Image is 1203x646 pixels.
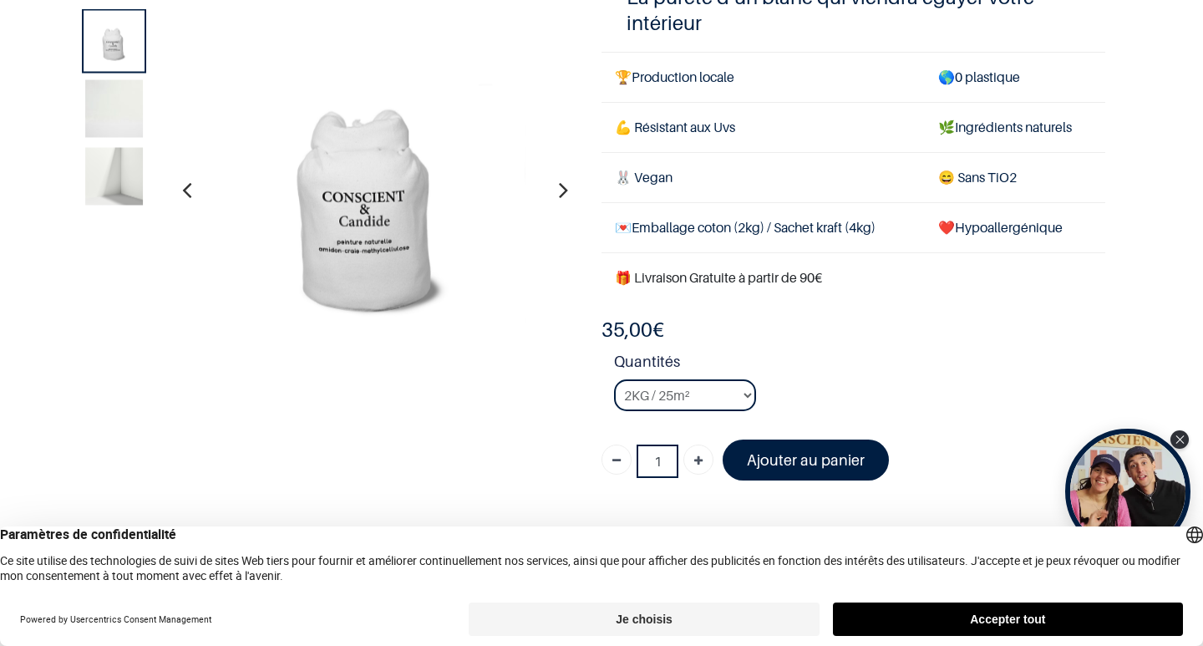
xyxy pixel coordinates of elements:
[723,440,889,481] a: Ajouter au panier
[85,13,143,70] img: Product image
[938,119,955,135] span: 🌿
[1065,429,1190,554] div: Open Tolstoy widget
[615,169,673,186] span: 🐰 Vegan
[615,219,632,236] span: 💌
[925,52,1105,102] td: 0 plastique
[747,451,865,469] font: Ajouter au panier
[1065,429,1190,554] div: Tolstoy bubble widget
[601,445,632,475] a: Supprimer
[601,318,664,342] b: €
[601,318,652,342] span: 35,00
[1170,430,1189,449] div: Close Tolstoy widget
[615,269,822,286] font: 🎁 Livraison Gratuite à partir de 90€
[938,169,965,186] span: 😄 S
[925,102,1105,152] td: Ingrédients naturels
[925,203,1105,253] td: ❤️Hypoallergénique
[614,350,1105,379] strong: Quantités
[925,152,1105,202] td: ans TiO2
[188,6,556,374] img: Product image
[615,119,735,135] span: 💪 Résistant aux Uvs
[601,52,925,102] td: Production locale
[938,69,955,85] span: 🌎
[683,445,713,475] a: Ajouter
[615,69,632,85] span: 🏆
[85,80,143,138] img: Product image
[601,203,925,253] td: Emballage coton (2kg) / Sachet kraft (4kg)
[14,14,64,64] button: Open chat widget
[1065,429,1190,554] div: Open Tolstoy
[85,148,143,206] img: Product image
